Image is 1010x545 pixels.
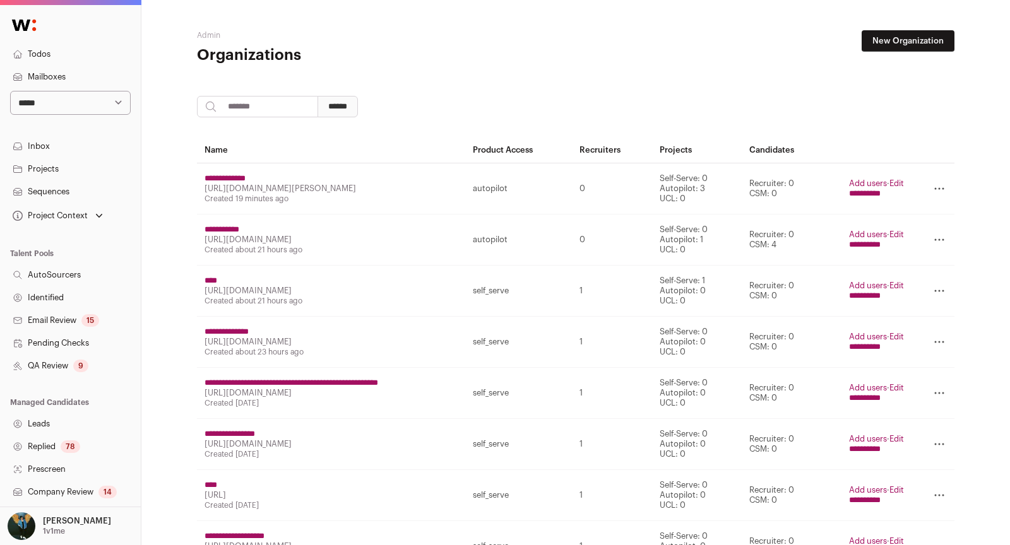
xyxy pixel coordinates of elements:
[841,317,912,368] td: ·
[652,266,742,317] td: Self-Serve: 1 Autopilot: 0 UCL: 0
[652,214,742,266] td: Self-Serve: 0 Autopilot: 1 UCL: 0
[742,138,841,163] th: Candidates
[889,537,904,545] a: Edit
[849,230,887,238] a: Add users
[43,516,111,526] p: [PERSON_NAME]
[572,317,652,368] td: 1
[742,214,841,266] td: Recruiter: 0 CSM: 4
[652,317,742,368] td: Self-Serve: 0 Autopilot: 0 UCL: 0
[572,470,652,521] td: 1
[742,163,841,214] td: Recruiter: 0 CSM: 0
[849,537,887,545] a: Add users
[465,419,572,470] td: self_serve
[465,163,572,214] td: autopilot
[205,491,226,499] a: [URL]
[205,337,292,346] a: [URL][DOMAIN_NAME]
[197,45,449,66] h1: Organizations
[572,368,652,419] td: 1
[862,30,954,52] a: New Organization
[572,266,652,317] td: 1
[205,296,458,306] div: Created about 21 hours ago
[652,419,742,470] td: Self-Serve: 0 Autopilot: 0 UCL: 0
[889,281,904,290] a: Edit
[572,163,652,214] td: 0
[742,419,841,470] td: Recruiter: 0 CSM: 0
[205,347,458,357] div: Created about 23 hours ago
[98,486,117,498] div: 14
[652,163,742,214] td: Self-Serve: 0 Autopilot: 3 UCL: 0
[841,214,912,266] td: ·
[465,266,572,317] td: self_serve
[205,184,356,192] a: [URL][DOMAIN_NAME][PERSON_NAME]
[205,500,458,510] div: Created [DATE]
[849,384,887,392] a: Add users
[652,368,742,419] td: Self-Serve: 0 Autopilot: 0 UCL: 0
[73,360,88,372] div: 9
[841,419,912,470] td: ·
[465,138,572,163] th: Product Access
[889,230,904,238] a: Edit
[465,470,572,521] td: self_serve
[572,214,652,266] td: 0
[742,368,841,419] td: Recruiter: 0 CSM: 0
[43,526,65,536] p: 1v1me
[889,332,904,341] a: Edit
[849,435,887,443] a: Add users
[841,368,912,419] td: ·
[205,398,458,408] div: Created [DATE]
[841,163,912,214] td: ·
[61,440,80,453] div: 78
[197,32,220,39] a: Admin
[572,138,652,163] th: Recruiters
[197,138,465,163] th: Name
[652,470,742,521] td: Self-Serve: 0 Autopilot: 0 UCL: 0
[742,317,841,368] td: Recruiter: 0 CSM: 0
[205,389,292,397] a: [URL][DOMAIN_NAME]
[742,470,841,521] td: Recruiter: 0 CSM: 0
[889,384,904,392] a: Edit
[205,245,458,255] div: Created about 21 hours ago
[81,314,99,327] div: 15
[205,235,292,243] a: [URL][DOMAIN_NAME]
[652,138,742,163] th: Projects
[849,332,887,341] a: Add users
[849,281,887,290] a: Add users
[8,512,35,540] img: 12031951-medium_jpg
[205,440,292,448] a: [URL][DOMAIN_NAME]
[849,486,887,494] a: Add users
[742,266,841,317] td: Recruiter: 0 CSM: 0
[205,449,458,459] div: Created [DATE]
[841,266,912,317] td: ·
[889,179,904,187] a: Edit
[465,214,572,266] td: autopilot
[465,317,572,368] td: self_serve
[889,486,904,494] a: Edit
[572,419,652,470] td: 1
[10,207,105,225] button: Open dropdown
[205,286,292,295] a: [URL][DOMAIN_NAME]
[5,13,43,38] img: Wellfound
[889,435,904,443] a: Edit
[5,512,114,540] button: Open dropdown
[465,368,572,419] td: self_serve
[205,194,458,204] div: Created 19 minutes ago
[841,470,912,521] td: ·
[849,179,887,187] a: Add users
[10,211,88,221] div: Project Context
